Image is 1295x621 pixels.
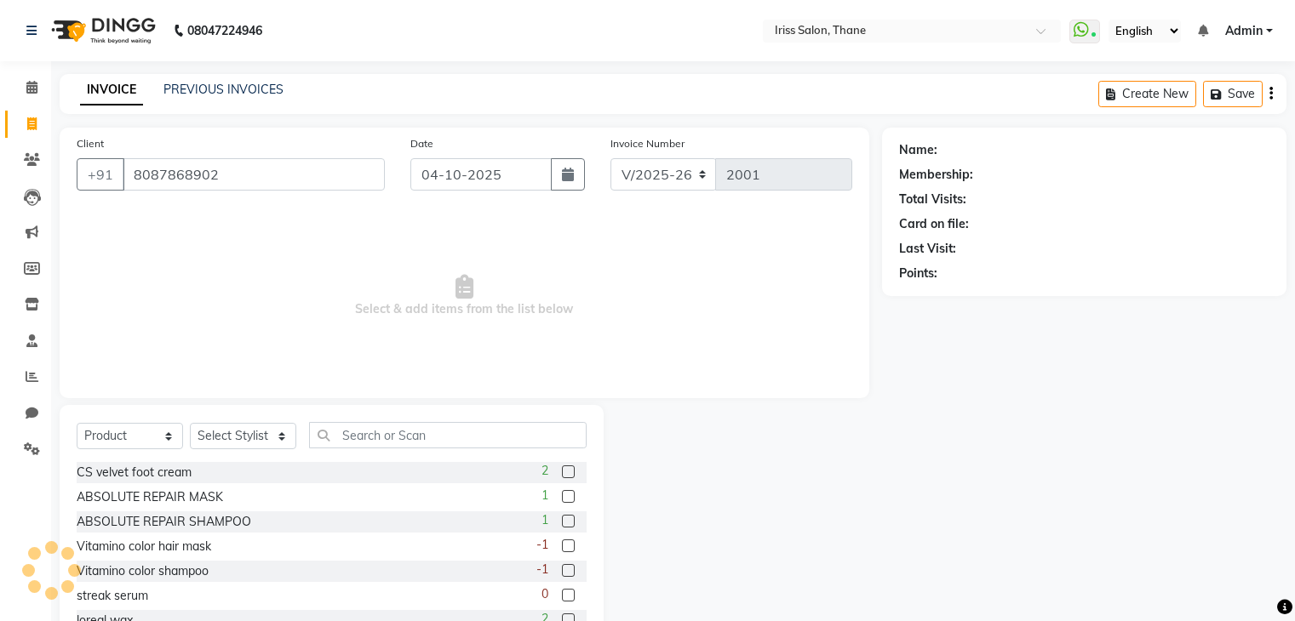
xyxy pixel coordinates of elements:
[899,191,966,208] div: Total Visits:
[541,585,548,603] span: 0
[899,265,937,282] div: Points:
[163,82,284,97] a: PREVIOUS INVOICES
[410,136,433,151] label: Date
[1225,22,1263,40] span: Admin
[77,464,192,481] div: CS velvet foot cream
[77,513,251,531] div: ABSOLUTE REPAIR SHAMPOO
[77,562,209,580] div: Vitamino color shampoo
[187,7,262,54] b: 08047224946
[541,462,548,480] span: 2
[899,215,969,233] div: Card on file:
[541,511,548,529] span: 1
[1098,81,1196,107] button: Create New
[309,422,587,448] input: Search or Scan
[899,240,956,258] div: Last Visit:
[899,166,973,184] div: Membership:
[610,136,685,151] label: Invoice Number
[77,538,211,555] div: Vitamino color hair mask
[536,536,548,554] span: -1
[77,211,852,381] span: Select & add items from the list below
[77,587,148,605] div: streak serum
[77,488,223,506] div: ABSOLUTE REPAIR MASK
[123,158,385,191] input: Search by Name/Mobile/Email/Code
[43,7,160,54] img: logo
[80,75,143,105] a: INVOICE
[541,487,548,504] span: 1
[77,158,124,191] button: +91
[1203,81,1263,107] button: Save
[536,561,548,578] span: -1
[899,141,937,159] div: Name:
[77,136,104,151] label: Client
